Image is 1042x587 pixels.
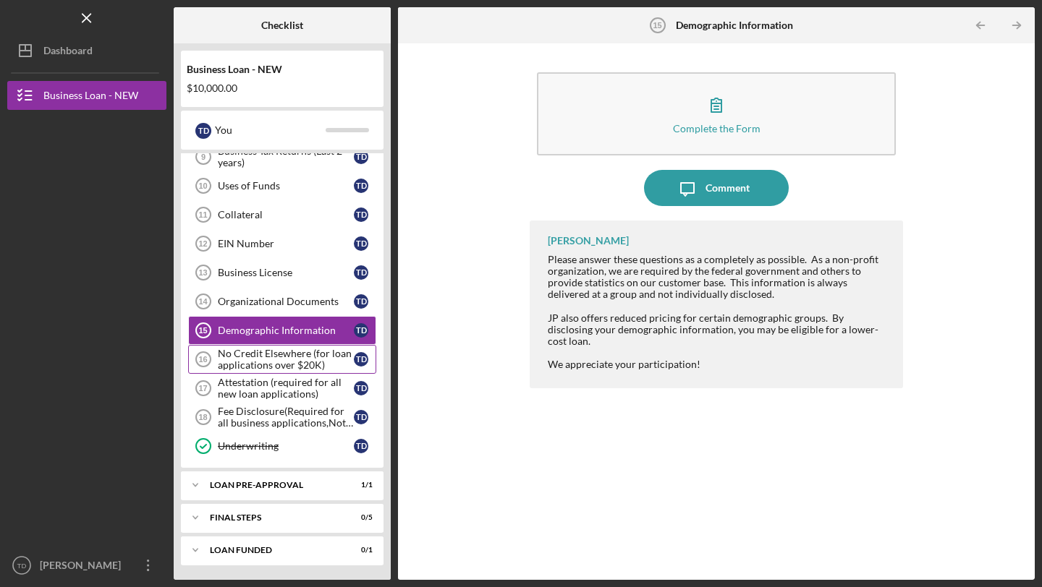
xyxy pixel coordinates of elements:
div: T D [354,323,368,338]
div: Uses of Funds [218,180,354,192]
div: Business Loan - NEW [43,81,138,113]
a: 11CollateralTD [188,200,376,229]
div: $10,000.00 [187,82,378,94]
div: Comment [706,170,750,206]
tspan: 14 [198,297,208,306]
a: 17Attestation (required for all new loan applications)TD [188,374,376,403]
tspan: 15 [653,21,661,30]
tspan: 11 [198,210,207,219]
div: 0 / 5 [347,513,373,522]
div: 1 / 1 [347,481,373,489]
div: T D [354,294,368,309]
div: Underwriting [218,440,354,452]
div: Organizational Documents [218,296,354,307]
div: LOAN PRE-APPROVAL [210,481,336,489]
a: 13Business LicenseTD [188,258,376,287]
div: T D [354,207,368,222]
b: Demographic Information [676,20,793,31]
div: T D [354,236,368,251]
div: T D [195,123,211,139]
a: 10Uses of FundsTD [188,171,376,200]
tspan: 9 [201,153,206,161]
a: UnderwritingTD [188,432,376,460]
div: T D [354,381,368,395]
div: Business Loan - NEW [187,64,378,75]
b: Checklist [261,20,303,31]
div: Complete the Form [673,123,761,134]
a: 18Fee Disclosure(Required for all business applications,Not needed for Contractor loans)TD [188,403,376,432]
div: [PERSON_NAME] [548,235,629,247]
div: T D [354,179,368,193]
button: Comment [644,170,789,206]
div: Business License [218,267,354,278]
a: 16No Credit Elsewhere (for loan applications over $20K)TD [188,345,376,374]
tspan: 15 [198,326,207,335]
div: Please answer these questions as a completely as possible. As a non-profit organization, we are r... [548,254,889,300]
div: JP also offers reduced pricing for certain demographic groups. By disclosing your demographic inf... [548,312,889,347]
text: TD [17,562,27,570]
div: EIN Number [218,238,354,249]
tspan: 16 [198,355,207,364]
tspan: 18 [198,413,207,421]
button: Complete the Form [537,72,896,155]
tspan: 12 [198,239,207,248]
div: Dashboard [43,36,93,69]
div: LOAN FUNDED [210,546,336,554]
div: Attestation (required for all new loan applications) [218,377,354,400]
tspan: 17 [198,384,207,393]
div: No Credit Elsewhere (for loan applications over $20K) [218,348,354,371]
div: Demographic Information [218,325,354,336]
tspan: 10 [198,181,207,190]
div: T D [354,439,368,453]
a: 14Organizational DocumentsTD [188,287,376,316]
div: FINAL STEPS [210,513,336,522]
div: We appreciate your participation! [548,359,889,370]
button: Business Loan - NEW [7,81,166,110]
button: TD[PERSON_NAME] [7,551,166,580]
a: 12EIN NumberTD [188,229,376,258]
tspan: 13 [198,268,207,277]
div: You [215,118,326,142]
div: T D [354,352,368,367]
div: T D [354,410,368,424]
div: T D [354,265,368,280]
a: 9Business Tax Returns (Last 2 years)TD [188,142,376,171]
div: 0 / 1 [347,546,373,554]
div: Business Tax Returns (Last 2 years) [218,145,354,168]
button: Dashboard [7,36,166,65]
div: [PERSON_NAME] [36,551,130,583]
div: Fee Disclosure(Required for all business applications,Not needed for Contractor loans) [218,406,354,429]
a: 15Demographic InformationTD [188,316,376,345]
div: Collateral [218,209,354,220]
div: T D [354,150,368,164]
